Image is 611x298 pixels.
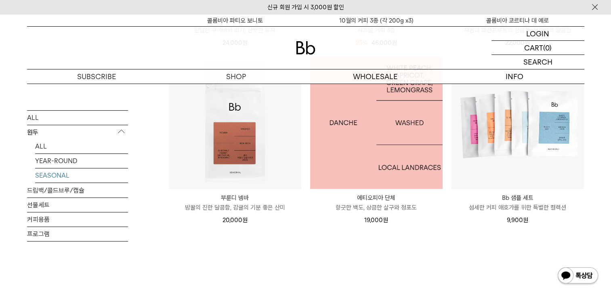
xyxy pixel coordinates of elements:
p: (0) [543,41,552,55]
a: SHOP [166,69,306,84]
span: 20,000 [223,216,248,224]
p: Bb 샘플 세트 [451,193,584,203]
span: 원 [242,216,248,224]
a: Bb 샘플 세트 섬세한 커피 애호가를 위한 특별한 컬렉션 [451,193,584,212]
img: 1000000480_add2_021.jpg [310,57,443,189]
p: CART [524,41,543,55]
img: 로고 [296,41,315,55]
img: Bb 샘플 세트 [451,57,584,189]
a: ALL [27,111,128,125]
a: 커피용품 [27,212,128,227]
a: 드립백/콜드브루/캡슐 [27,183,128,197]
p: 밤꿀의 진한 달콤함, 감귤의 기분 좋은 산미 [169,203,301,212]
span: 19,000 [364,216,388,224]
span: 원 [383,216,388,224]
img: 부룬디 넴바 [169,57,301,189]
p: LOGIN [526,27,549,40]
p: INFO [445,69,584,84]
p: 에티오피아 단체 [310,193,443,203]
a: CART (0) [491,41,584,55]
a: YEAR-ROUND [35,154,128,168]
a: SEASONAL [35,168,128,183]
p: 부룬디 넴바 [169,193,301,203]
p: SEARCH [523,55,552,69]
a: 선물세트 [27,198,128,212]
a: ALL [35,139,128,153]
a: SUBSCRIBE [27,69,166,84]
p: WHOLESALE [306,69,445,84]
p: 향긋한 백도, 상큼한 살구와 청포도 [310,203,443,212]
a: 에티오피아 단체 [310,57,443,189]
a: LOGIN [491,27,584,41]
a: 신규 회원 가입 시 3,000원 할인 [267,4,344,11]
img: 카카오톡 채널 1:1 채팅 버튼 [557,267,599,286]
a: 부룬디 넴바 밤꿀의 진한 달콤함, 감귤의 기분 좋은 산미 [169,193,301,212]
a: 프로그램 [27,227,128,241]
a: 에티오피아 단체 향긋한 백도, 상큼한 살구와 청포도 [310,193,443,212]
span: 9,900 [507,216,528,224]
p: 섬세한 커피 애호가를 위한 특별한 컬렉션 [451,203,584,212]
p: 원두 [27,125,128,140]
span: 원 [523,216,528,224]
